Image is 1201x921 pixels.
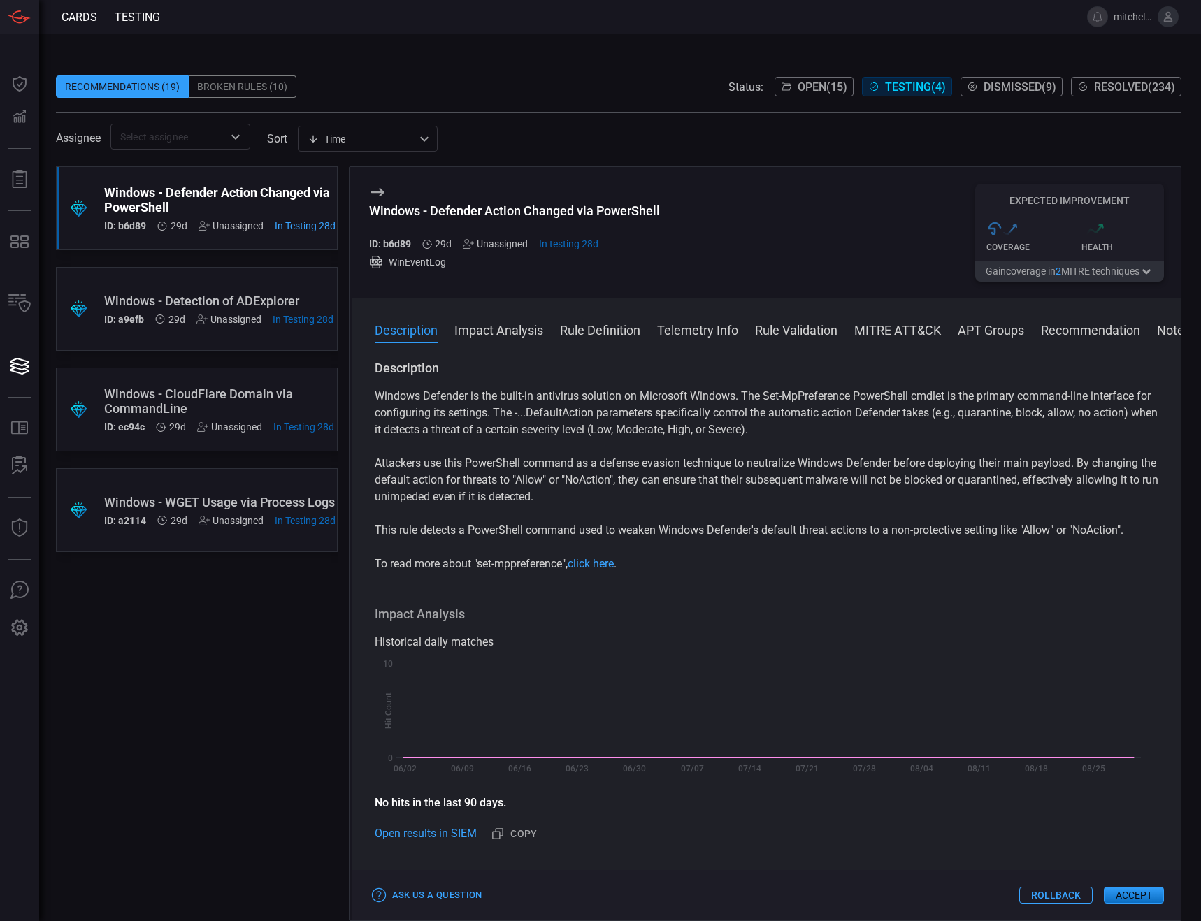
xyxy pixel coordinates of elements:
button: Open [226,127,245,147]
div: Broken Rules (10) [189,75,296,98]
text: 0 [388,753,393,763]
span: Sep 02, 2025 9:22 AM [273,314,333,325]
div: Historical daily matches [375,634,1159,651]
button: Telemetry Info [657,321,738,338]
h5: Expected Improvement [975,195,1164,206]
strong: No hits in the last 90 days. [375,796,506,809]
button: Copy [487,822,543,846]
div: Time [308,132,415,146]
button: Preferences [3,611,36,645]
span: Sep 01, 2025 6:39 AM [435,238,452,249]
button: ALERT ANALYSIS [3,449,36,483]
button: Recommendation [1041,321,1140,338]
div: Windows - WGET Usage via Process Logs [104,495,336,509]
text: 06/16 [508,764,531,774]
button: Gaincoverage in2MITRE techniques [975,261,1164,282]
text: 07/21 [795,764,818,774]
span: Status: [728,80,763,94]
button: Rule Definition [560,321,640,338]
button: Cards [3,349,36,383]
button: Dismissed(9) [961,77,1063,96]
label: sort [267,132,287,145]
div: Windows - Detection of ADExplorer [104,293,333,308]
text: 08/11 [968,764,991,774]
h5: ID: b6d89 [369,238,411,249]
button: Impact Analysis [454,321,543,338]
button: Rule Validation [755,321,837,338]
text: 06/02 [393,764,416,774]
span: Sep 01, 2025 6:38 AM [169,421,186,433]
button: APT Groups [958,321,1024,338]
div: Unassigned [197,421,262,433]
button: Threat Intelligence [3,512,36,545]
h3: Description [375,360,1159,377]
p: This rule detects a PowerShell command used to weaken Windows Defender's default threat actions t... [375,522,1159,539]
span: Sep 02, 2025 9:23 AM [275,515,336,526]
text: 06/09 [451,764,474,774]
div: Health [1081,242,1165,252]
span: 2 [1056,266,1061,277]
div: Windows - Defender Action Changed via PowerShell [369,203,660,218]
span: Cards [62,10,97,24]
text: 06/30 [623,764,646,774]
span: Sep 01, 2025 6:38 AM [168,314,185,325]
span: Open ( 15 ) [798,80,847,94]
button: Rollback [1019,887,1093,904]
text: 07/28 [852,764,875,774]
button: Open(15) [775,77,854,96]
a: Open results in SIEM [375,825,477,842]
div: WinEventLog [369,255,660,269]
div: Coverage [986,242,1070,252]
button: MITRE ATT&CK [854,321,941,338]
button: Detections [3,101,36,134]
span: mitchellbernadsky [1114,11,1152,22]
span: testing [115,10,160,24]
text: Hit Count [384,692,394,729]
h5: ID: a2114 [104,515,146,526]
button: Ask Us a Question [369,885,486,906]
button: Rule Catalog [3,412,36,445]
button: Resolved(234) [1071,77,1181,96]
span: Assignee [56,131,101,145]
text: 10 [383,659,393,669]
span: Resolved ( 234 ) [1094,80,1175,94]
span: Sep 02, 2025 9:22 AM [275,220,336,231]
button: Reports [3,163,36,196]
text: 08/18 [1025,764,1048,774]
button: Ask Us A Question [3,574,36,607]
div: Windows - Defender Action Changed via PowerShell [104,185,336,215]
button: Notes [1157,321,1191,338]
div: Unassigned [199,220,264,231]
button: Accept [1104,887,1164,904]
p: Windows Defender is the built-in antivirus solution on Microsoft Windows. The Set-MpPreference Po... [375,388,1159,438]
h5: ID: ec94c [104,421,145,433]
div: Windows - CloudFlare Domain via CommandLine [104,386,334,416]
a: click here [568,557,614,570]
input: Select assignee [115,128,223,145]
text: 06/23 [566,764,589,774]
span: Sep 02, 2025 9:22 AM [539,238,598,249]
span: Sep 01, 2025 6:38 AM [171,515,187,526]
div: Unassigned [463,238,528,249]
h5: ID: a9efb [104,314,144,325]
span: Testing ( 4 ) [885,80,946,94]
button: Testing(4) [862,77,952,96]
text: 08/04 [909,764,933,774]
h3: Impact Analysis [375,606,1159,623]
span: Sep 01, 2025 6:39 AM [171,220,187,231]
div: Unassigned [199,515,264,526]
span: Dismissed ( 9 ) [984,80,1056,94]
p: To read more about "set-mppreference", . [375,556,1159,572]
text: 08/25 [1082,764,1105,774]
span: Sep 02, 2025 9:22 AM [273,421,334,433]
button: MITRE - Detection Posture [3,225,36,259]
button: Description [375,321,438,338]
h5: ID: b6d89 [104,220,146,231]
div: Unassigned [196,314,261,325]
p: Attackers use this PowerShell command as a defense evasion technique to neutralize Windows Defend... [375,455,1159,505]
text: 07/07 [680,764,703,774]
div: Recommendations (19) [56,75,189,98]
text: 07/14 [738,764,761,774]
button: Dashboard [3,67,36,101]
button: Inventory [3,287,36,321]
